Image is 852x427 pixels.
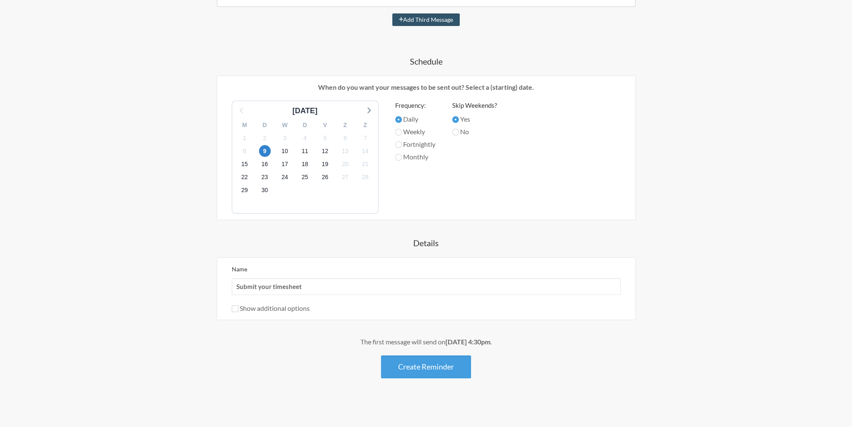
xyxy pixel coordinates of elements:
span: zaterdag 18 oktober 2025 [299,159,311,170]
div: Z [335,119,355,132]
input: Show additional options [232,305,238,312]
span: dinsdag 21 oktober 2025 [360,159,371,170]
label: Skip Weekends? [452,101,497,110]
p: When do you want your messages to be sent out? Select a (starting) date. [223,82,629,92]
input: No [452,129,459,135]
span: dinsdag 28 oktober 2025 [360,172,371,183]
span: maandag 20 oktober 2025 [339,159,351,170]
span: dinsdag 14 oktober 2025 [360,145,371,157]
span: donderdag 30 oktober 2025 [259,185,271,196]
input: Weekly [395,129,402,135]
span: zondag 5 oktober 2025 [319,132,331,144]
input: Daily [395,116,402,123]
span: vrijdag 24 oktober 2025 [279,172,291,183]
span: donderdag 16 oktober 2025 [259,159,271,170]
div: Z [355,119,376,132]
label: Fortnightly [395,139,435,149]
input: Monthly [395,154,402,161]
span: zaterdag 4 oktober 2025 [299,132,311,144]
label: Monthly [395,152,435,162]
span: zondag 12 oktober 2025 [319,145,331,157]
span: donderdag 23 oktober 2025 [259,172,271,183]
h4: Details [183,237,669,249]
span: woensdag 29 oktober 2025 [239,185,251,196]
span: zaterdag 25 oktober 2025 [299,172,311,183]
span: zaterdag 11 oktober 2025 [299,145,311,157]
span: zondag 26 oktober 2025 [319,172,331,183]
span: woensdag 8 oktober 2025 [239,145,251,157]
input: Fortnightly [395,141,402,148]
input: Yes [452,116,459,123]
div: D [295,119,315,132]
div: M [235,119,255,132]
label: Yes [452,114,497,124]
label: Show additional options [232,304,310,312]
span: woensdag 15 oktober 2025 [239,159,251,170]
label: Name [232,266,247,273]
span: vrijdag 3 oktober 2025 [279,132,291,144]
div: D [255,119,275,132]
span: vrijdag 10 oktober 2025 [279,145,291,157]
span: maandag 13 oktober 2025 [339,145,351,157]
button: Add Third Message [392,13,460,26]
div: [DATE] [289,105,321,117]
span: donderdag 2 oktober 2025 [259,132,271,144]
strong: [DATE] 4:30pm [445,338,490,346]
span: woensdag 22 oktober 2025 [239,172,251,183]
span: vrijdag 17 oktober 2025 [279,159,291,170]
span: maandag 6 oktober 2025 [339,132,351,144]
label: No [452,127,497,137]
div: The first message will send on . [183,337,669,347]
label: Daily [395,114,435,124]
span: zondag 19 oktober 2025 [319,159,331,170]
span: woensdag 1 oktober 2025 [239,132,251,144]
span: dinsdag 7 oktober 2025 [360,132,371,144]
input: We suggest a 2 to 4 word name [232,278,621,295]
div: W [275,119,295,132]
div: V [315,119,335,132]
label: Frequency: [395,101,435,110]
label: Weekly [395,127,435,137]
button: Create Reminder [381,355,471,378]
h4: Schedule [183,55,669,67]
span: maandag 27 oktober 2025 [339,172,351,183]
span: donderdag 9 oktober 2025 [259,145,271,157]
